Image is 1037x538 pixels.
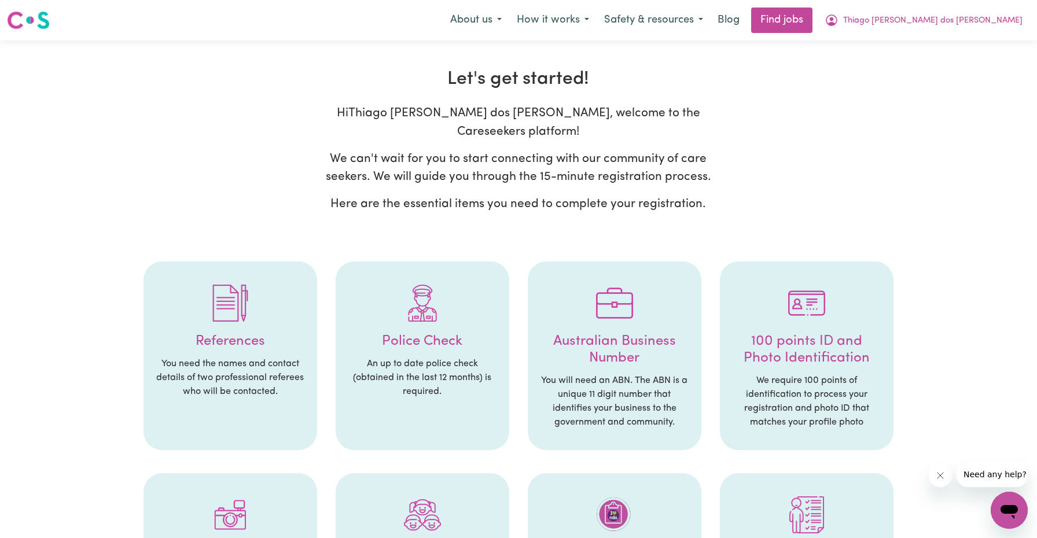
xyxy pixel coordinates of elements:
a: Blog [711,8,747,33]
button: Safety & resources [597,8,711,32]
a: Careseekers logo [7,7,50,34]
img: Careseekers logo [7,10,50,31]
h4: References [155,333,306,350]
p: An up to date police check (obtained in the last 12 months) is required. [347,357,498,399]
p: We require 100 points of identification to process your registration and photo ID that matches yo... [731,374,882,429]
h2: Let's get started! [93,68,943,90]
button: About us [443,8,509,32]
p: You need the names and contact details of two professional referees who will be contacted. [155,357,306,399]
p: We can't wait for you to start connecting with our community of care seekers. We will guide you t... [310,150,728,186]
button: How it works [509,8,597,32]
p: Hi Thiago [PERSON_NAME] dos [PERSON_NAME] , welcome to the Careseekers platform! [310,104,728,140]
h4: 100 points ID and Photo Identification [731,333,882,367]
span: Thiago [PERSON_NAME] dos [PERSON_NAME] [843,14,1023,27]
p: You will need an ABN. The ABN is a unique 11 digit number that identifies your business to the go... [539,374,690,429]
iframe: Message from company [957,462,1028,487]
p: Here are the essential items you need to complete your registration. [310,195,728,213]
iframe: Button to launch messaging window [991,492,1028,529]
a: Find jobs [751,8,812,33]
button: My Account [817,8,1030,32]
iframe: Close message [929,464,952,487]
h4: Australian Business Number [539,333,690,367]
h4: Police Check [347,333,498,350]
